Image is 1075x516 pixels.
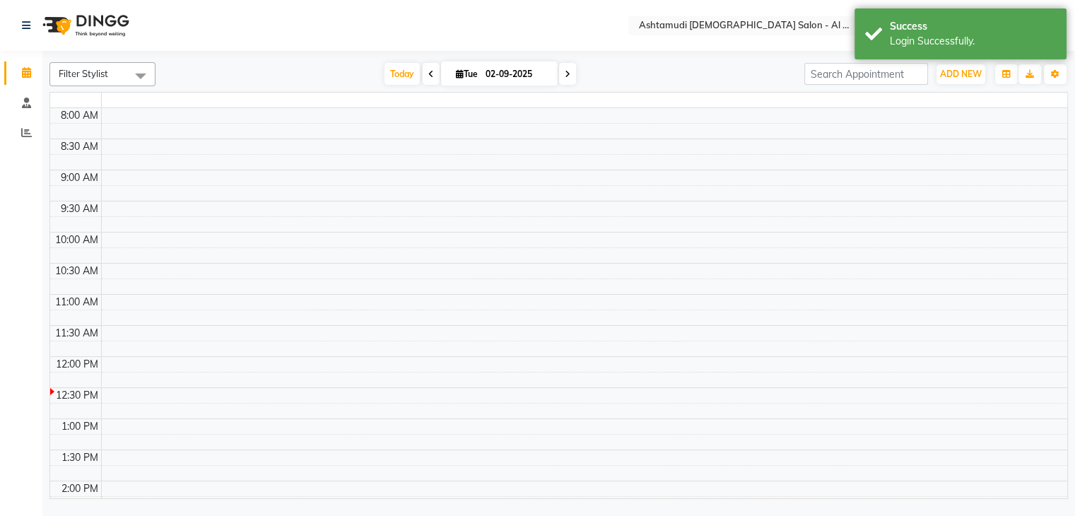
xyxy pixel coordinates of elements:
span: Today [384,63,420,85]
div: 1:30 PM [59,450,101,465]
span: Filter Stylist [59,68,108,79]
div: 10:00 AM [52,233,101,247]
img: logo [36,6,133,45]
div: 1:00 PM [59,419,101,434]
div: 11:00 AM [52,295,101,310]
div: 9:00 AM [58,170,101,185]
input: 2025-09-02 [481,64,552,85]
span: ADD NEW [940,69,982,79]
div: 8:00 AM [58,108,101,123]
div: Login Successfully. [890,34,1056,49]
div: 11:30 AM [52,326,101,341]
div: 2:00 PM [59,481,101,496]
div: 10:30 AM [52,264,101,278]
div: 12:00 PM [53,357,101,372]
button: ADD NEW [936,64,985,84]
div: 12:30 PM [53,388,101,403]
div: 8:30 AM [58,139,101,154]
div: 9:30 AM [58,201,101,216]
input: Search Appointment [804,63,928,85]
span: Tue [452,69,481,79]
div: Success [890,19,1056,34]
